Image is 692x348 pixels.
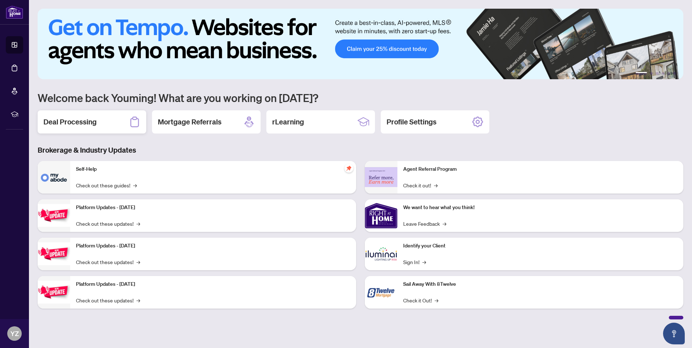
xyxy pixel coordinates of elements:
a: Check it out!→ [403,181,438,189]
h2: Profile Settings [387,117,436,127]
h2: rLearning [272,117,304,127]
span: → [136,296,140,304]
span: → [435,296,438,304]
h2: Deal Processing [43,117,97,127]
img: Platform Updates - July 8, 2025 [38,242,70,265]
p: Self-Help [76,165,350,173]
button: 5 [667,72,670,75]
span: pushpin [345,164,353,173]
p: Sail Away With 8Twelve [403,280,678,288]
h2: Mortgage Referrals [158,117,221,127]
button: 6 [673,72,676,75]
h3: Brokerage & Industry Updates [38,145,683,155]
img: Self-Help [38,161,70,194]
a: Check out these updates!→ [76,258,140,266]
img: Platform Updates - July 21, 2025 [38,204,70,227]
button: Open asap [663,323,685,344]
a: Check out these updates!→ [76,296,140,304]
span: → [136,220,140,228]
span: → [443,220,446,228]
button: 3 [656,72,659,75]
p: We want to hear what you think! [403,204,678,212]
a: Check it Out!→ [403,296,438,304]
p: Platform Updates - [DATE] [76,242,350,250]
a: Leave Feedback→ [403,220,446,228]
a: Check out these guides!→ [76,181,137,189]
img: Slide 0 [38,9,683,79]
button: 2 [650,72,653,75]
img: Identify your Client [365,238,397,270]
p: Identify your Client [403,242,678,250]
img: Platform Updates - June 23, 2025 [38,281,70,304]
p: Platform Updates - [DATE] [76,204,350,212]
p: Platform Updates - [DATE] [76,280,350,288]
img: Sail Away With 8Twelve [365,276,397,309]
span: → [136,258,140,266]
img: logo [6,5,23,19]
button: 4 [662,72,664,75]
a: Check out these updates!→ [76,220,140,228]
span: → [133,181,137,189]
h1: Welcome back Youming! What are you working on [DATE]? [38,91,683,105]
img: Agent Referral Program [365,167,397,187]
img: We want to hear what you think! [365,199,397,232]
a: Sign In!→ [403,258,426,266]
p: Agent Referral Program [403,165,678,173]
span: → [434,181,438,189]
button: 1 [636,72,647,75]
span: → [422,258,426,266]
span: YZ [10,328,19,339]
